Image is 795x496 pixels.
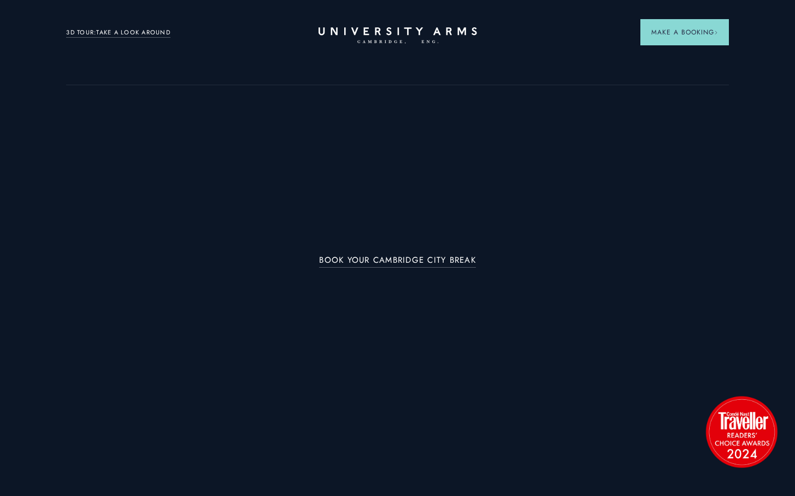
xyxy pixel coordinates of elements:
[640,19,729,45] button: Make a BookingArrow icon
[714,31,718,34] img: Arrow icon
[319,27,477,44] a: Home
[651,27,718,37] span: Make a Booking
[66,28,170,38] a: 3D TOUR:TAKE A LOOK AROUND
[319,256,476,268] a: BOOK YOUR CAMBRIDGE CITY BREAK
[700,391,782,473] img: image-2524eff8f0c5d55edbf694693304c4387916dea5-1501x1501-png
